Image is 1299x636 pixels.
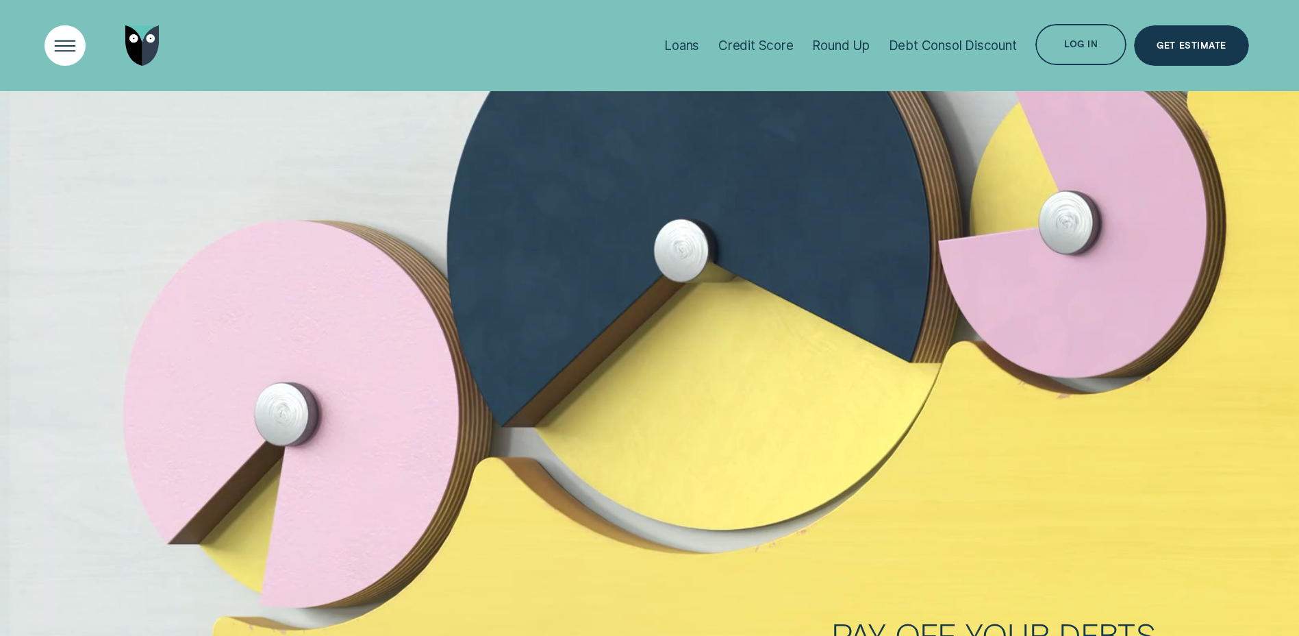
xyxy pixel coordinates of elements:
div: Debt Consol Discount [889,38,1017,53]
button: Open Menu [45,25,86,66]
div: Round Up [812,38,870,53]
a: Get Estimate [1134,25,1249,66]
img: Wisr [125,25,160,66]
div: Loans [664,38,699,53]
div: Credit Score [718,38,794,53]
button: Log in [1035,24,1126,65]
